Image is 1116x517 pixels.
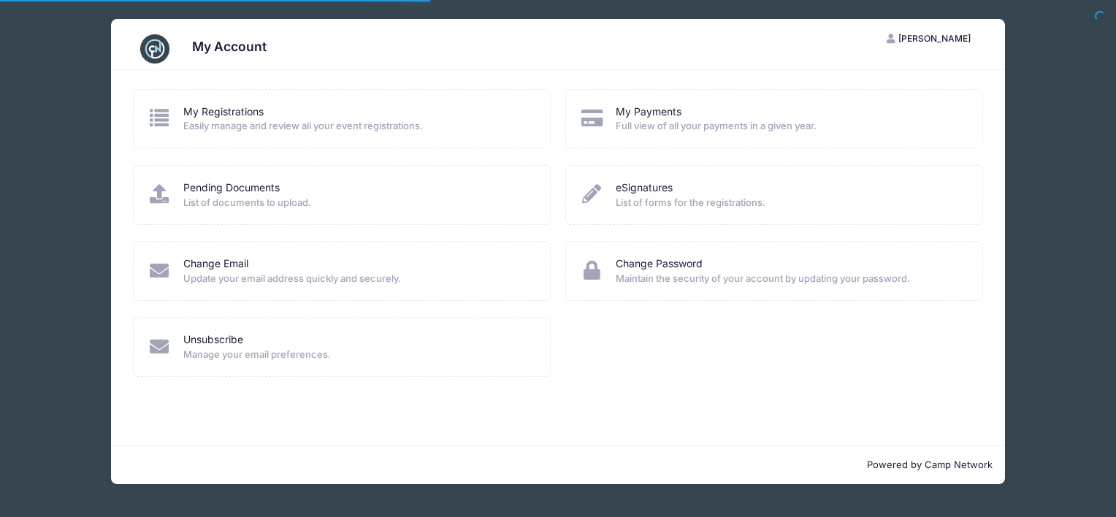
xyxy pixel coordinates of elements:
span: Manage your email preferences. [183,348,531,362]
button: [PERSON_NAME] [874,26,984,51]
span: List of forms for the registrations. [616,196,963,210]
span: [PERSON_NAME] [898,33,971,44]
a: Change Email [183,256,248,272]
span: Easily manage and review all your event registrations. [183,119,531,134]
span: Full view of all your payments in a given year. [616,119,963,134]
h3: My Account [192,39,267,54]
a: My Payments [616,104,681,120]
span: Update your email address quickly and securely. [183,272,531,286]
a: eSignatures [616,180,673,196]
p: Powered by Camp Network [123,458,993,472]
span: Maintain the security of your account by updating your password. [616,272,963,286]
span: List of documents to upload. [183,196,531,210]
img: CampNetwork [140,34,169,64]
a: Unsubscribe [183,332,243,348]
a: Pending Documents [183,180,280,196]
a: My Registrations [183,104,264,120]
a: Change Password [616,256,703,272]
